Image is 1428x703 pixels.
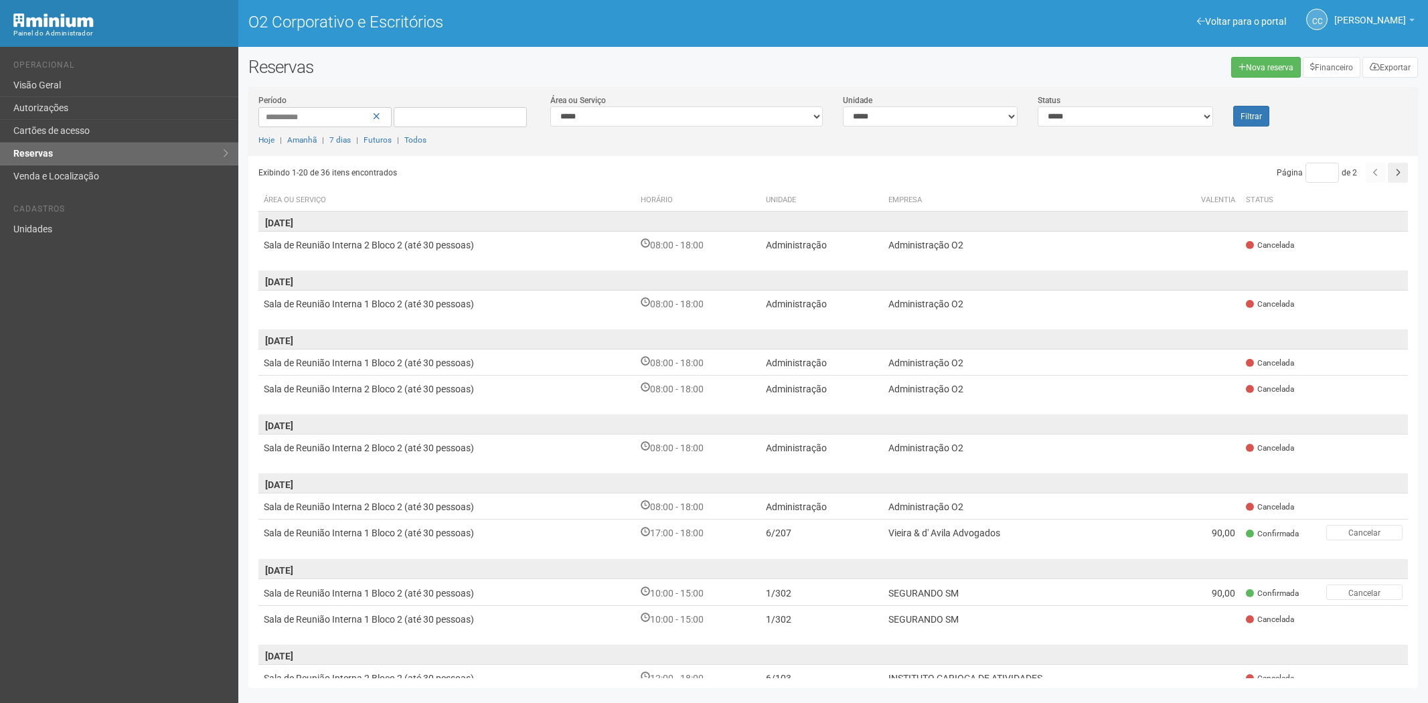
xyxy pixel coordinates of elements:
font: de 2 [1342,168,1357,177]
font: 90,00 [1212,528,1235,539]
button: Exportar [1362,57,1418,78]
font: Sala de Reunião Interna 2 Bloco 2 (até 30 pessoas) [264,673,474,684]
font: Nova reserva [1246,63,1293,72]
font: Cancelada [1257,240,1294,250]
font: Administração O2 [888,443,963,453]
a: Futuros [364,135,392,145]
font: Sala de Reunião Interna 1 Bloco 2 (até 30 pessoas) [264,588,474,599]
font: Venda e Localização [13,171,99,181]
font: Autorizações [13,102,68,113]
a: Nova reserva [1231,57,1301,78]
font: Cancelada [1257,674,1294,683]
font: [DATE] [265,335,293,346]
font: 10:00 - 15:00 [650,614,704,625]
font: Exibindo 1-20 de 36 itens encontrados [258,168,397,177]
font: CC [1312,17,1323,26]
font: Área ou Serviço [550,96,606,105]
font: [PERSON_NAME] [1334,15,1406,25]
font: Financeiro [1315,63,1353,72]
font: Administração [766,501,827,512]
font: 08:00 - 18:00 [650,240,704,250]
a: Financeiro [1303,57,1360,78]
font: Administração [766,299,827,309]
font: 08:00 - 18:00 [650,443,704,453]
font: 08:00 - 18:00 [650,358,704,368]
font: Exportar [1380,63,1411,72]
font: Status [1038,96,1060,105]
font: Página [1277,168,1303,177]
font: 08:00 - 18:00 [650,299,704,309]
font: O2 Corporativo e Escritórios [248,13,443,31]
font: Administração O2 [888,240,963,250]
font: Período [258,96,287,105]
font: Sala de Reunião Interna 2 Bloco 2 (até 30 pessoas) [264,443,474,453]
font: Reservas [248,57,313,77]
font: Sala de Reunião Interna 2 Bloco 2 (até 30 pessoas) [264,240,474,250]
font: Área ou Serviço [264,196,326,204]
font: Sala de Reunião Interna 1 Bloco 2 (até 30 pessoas) [264,358,474,368]
font: Cancelada [1257,615,1294,624]
font: Unidades [13,224,52,234]
a: Todos [404,135,426,145]
font: Cancelada [1257,502,1294,512]
font: Administração O2 [888,501,963,512]
font: Vieira & d' Avila Advogados [888,528,1000,539]
font: Status [1246,196,1273,204]
font: Unidade [843,96,872,105]
font: Voltar para o portal [1205,16,1286,27]
font: 6/207 [766,528,791,539]
font: SEGURANDO SM [888,614,959,625]
button: Filtrar [1233,106,1269,127]
font: | [322,135,324,145]
font: 10:00 - 15:00 [650,588,704,599]
button: Cancelar [1326,525,1403,540]
font: Sala de Reunião Interna 2 Bloco 2 (até 30 pessoas) [264,384,474,394]
font: Administração O2 [888,299,963,309]
a: 7 dias [329,135,351,145]
font: | [356,135,358,145]
font: Cancelada [1257,384,1294,394]
font: 12:00 - 18:00 [650,673,704,684]
font: 1/302 [766,614,791,625]
font: 17:00 - 18:00 [650,528,704,539]
font: [DATE] [265,277,293,287]
font: Administração [766,240,827,250]
font: Cancelada [1257,358,1294,368]
font: 08:00 - 18:00 [650,501,704,512]
font: Filtrar [1241,112,1262,121]
font: Cartões de acesso [13,125,90,136]
font: [DATE] [265,651,293,661]
font: Sala de Reunião Interna 1 Bloco 2 (até 30 pessoas) [264,528,474,539]
font: Confirmada [1257,589,1299,598]
font: [DATE] [265,420,293,431]
font: | [280,135,282,145]
span: Camila Catarina Lima [1334,2,1406,25]
font: Visão Geral [13,80,61,90]
img: Mínimo [13,13,94,27]
button: Cancelar [1326,584,1403,600]
font: Sala de Reunião Interna 1 Bloco 2 (até 30 pessoas) [264,614,474,625]
font: Painel do Administrador [13,29,93,37]
font: Cadastros [13,204,65,214]
font: Administração [766,443,827,453]
font: 1/302 [766,588,791,599]
font: Valentia [1201,196,1235,204]
font: 6/103 [766,673,791,684]
font: Cancelar [1348,588,1380,597]
a: Amanhã [287,135,317,145]
font: 90,00 [1212,588,1235,599]
font: Reservas [13,148,53,159]
font: Administração O2 [888,358,963,368]
font: INSTITUTO CARIOCA DE ATIVIDADES [888,673,1042,684]
font: Cancelar [1348,528,1380,538]
a: CC [1306,9,1328,30]
font: Confirmada [1257,529,1299,538]
font: Administração [766,384,827,394]
font: Empresa [888,196,922,204]
font: Operacional [13,60,74,70]
a: Hoje [258,135,274,145]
